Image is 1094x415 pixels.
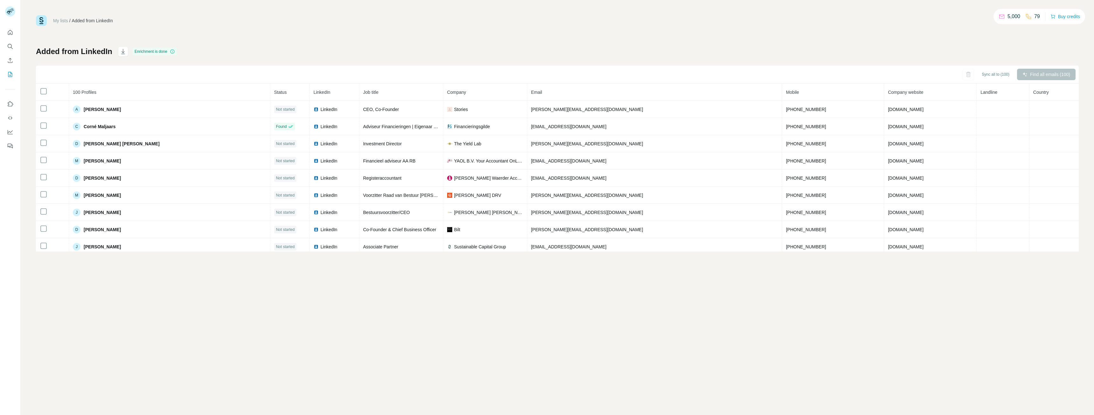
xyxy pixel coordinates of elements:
[73,157,80,165] div: M
[888,227,924,232] span: [DOMAIN_NAME]
[888,141,924,146] span: [DOMAIN_NAME]
[977,70,1014,79] button: Sync all to (100)
[314,124,319,129] img: LinkedIn logo
[447,124,452,129] img: company-logo
[314,107,319,112] img: LinkedIn logo
[5,69,15,80] button: My lists
[531,244,606,249] span: [EMAIL_ADDRESS][DOMAIN_NAME]
[447,107,452,112] img: company-logo
[1033,90,1049,95] span: Country
[73,140,80,148] div: D
[888,244,924,249] span: [DOMAIN_NAME]
[447,244,452,249] img: company-logo
[314,244,319,249] img: LinkedIn logo
[531,193,643,198] span: [PERSON_NAME][EMAIL_ADDRESS][DOMAIN_NAME]
[454,192,501,198] span: [PERSON_NAME] DRV
[363,141,402,146] span: Investment Director
[321,209,337,216] span: LinkedIn
[69,17,71,24] li: /
[84,106,121,113] span: [PERSON_NAME]
[314,158,319,163] img: LinkedIn logo
[133,48,177,55] div: Enrichment is done
[531,227,643,232] span: [PERSON_NAME][EMAIL_ADDRESS][DOMAIN_NAME]
[454,175,523,181] span: [PERSON_NAME] Waerder Accountants
[84,141,160,147] span: [PERSON_NAME] [PERSON_NAME]
[888,107,924,112] span: [DOMAIN_NAME]
[447,176,452,181] img: company-logo
[531,141,643,146] span: [PERSON_NAME][EMAIL_ADDRESS][DOMAIN_NAME]
[786,141,826,146] span: [PHONE_NUMBER]
[888,124,924,129] span: [DOMAIN_NAME]
[36,46,112,57] h1: Added from LinkedIn
[1034,13,1040,20] p: 79
[73,174,80,182] div: D
[786,244,826,249] span: [PHONE_NUMBER]
[84,226,121,233] span: [PERSON_NAME]
[5,98,15,110] button: Use Surfe on LinkedIn
[786,193,826,198] span: [PHONE_NUMBER]
[786,124,826,129] span: [PHONE_NUMBER]
[980,90,997,95] span: Landline
[454,158,523,164] span: YAOL B.V. Your Accountant OnLine
[5,27,15,38] button: Quick start
[321,226,337,233] span: LinkedIn
[363,244,398,249] span: Associate Partner
[73,243,80,251] div: J
[84,158,121,164] span: [PERSON_NAME]
[531,158,606,163] span: [EMAIL_ADDRESS][DOMAIN_NAME]
[72,17,113,24] div: Added from LinkedIn
[274,90,287,95] span: Status
[73,106,80,113] div: A
[5,112,15,124] button: Use Surfe API
[1050,12,1080,21] button: Buy credits
[321,244,337,250] span: LinkedIn
[321,141,337,147] span: LinkedIn
[531,107,643,112] span: [PERSON_NAME][EMAIL_ADDRESS][DOMAIN_NAME]
[276,158,295,164] span: Not started
[73,123,80,130] div: C
[454,209,523,216] span: [PERSON_NAME] [PERSON_NAME]
[73,191,80,199] div: M
[276,175,295,181] span: Not started
[888,210,924,215] span: [DOMAIN_NAME]
[321,158,337,164] span: LinkedIn
[1007,13,1020,20] p: 5,000
[314,90,330,95] span: LinkedIn
[363,210,410,215] span: Bestuursvoorzitter/CEO
[314,176,319,181] img: LinkedIn logo
[321,175,337,181] span: LinkedIn
[276,124,287,129] span: Found
[276,107,295,112] span: Not started
[84,209,121,216] span: [PERSON_NAME]
[531,124,606,129] span: [EMAIL_ADDRESS][DOMAIN_NAME]
[321,192,337,198] span: LinkedIn
[454,141,481,147] span: The Yield Lab
[363,158,416,163] span: Financieel adviseur AA RB
[888,158,924,163] span: [DOMAIN_NAME]
[447,158,452,163] img: company-logo
[531,210,643,215] span: [PERSON_NAME][EMAIL_ADDRESS][DOMAIN_NAME]
[454,244,506,250] span: Sustainable Capital Group
[276,244,295,250] span: Not started
[314,193,319,198] img: LinkedIn logo
[363,227,436,232] span: Co-Founder & Chief Business Officer
[786,176,826,181] span: [PHONE_NUMBER]
[5,41,15,52] button: Search
[888,193,924,198] span: [DOMAIN_NAME]
[84,175,121,181] span: [PERSON_NAME]
[36,15,47,26] img: Surfe Logo
[276,227,295,232] span: Not started
[454,123,490,130] span: Financieringsgilde
[363,176,402,181] span: Registeraccountant
[321,123,337,130] span: LinkedIn
[84,244,121,250] span: [PERSON_NAME]
[276,141,295,147] span: Not started
[447,227,452,232] img: company-logo
[531,176,606,181] span: [EMAIL_ADDRESS][DOMAIN_NAME]
[447,141,452,146] img: company-logo
[363,90,378,95] span: Job title
[786,210,826,215] span: [PHONE_NUMBER]
[73,226,80,233] div: D
[84,192,121,198] span: [PERSON_NAME]
[5,55,15,66] button: Enrich CSV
